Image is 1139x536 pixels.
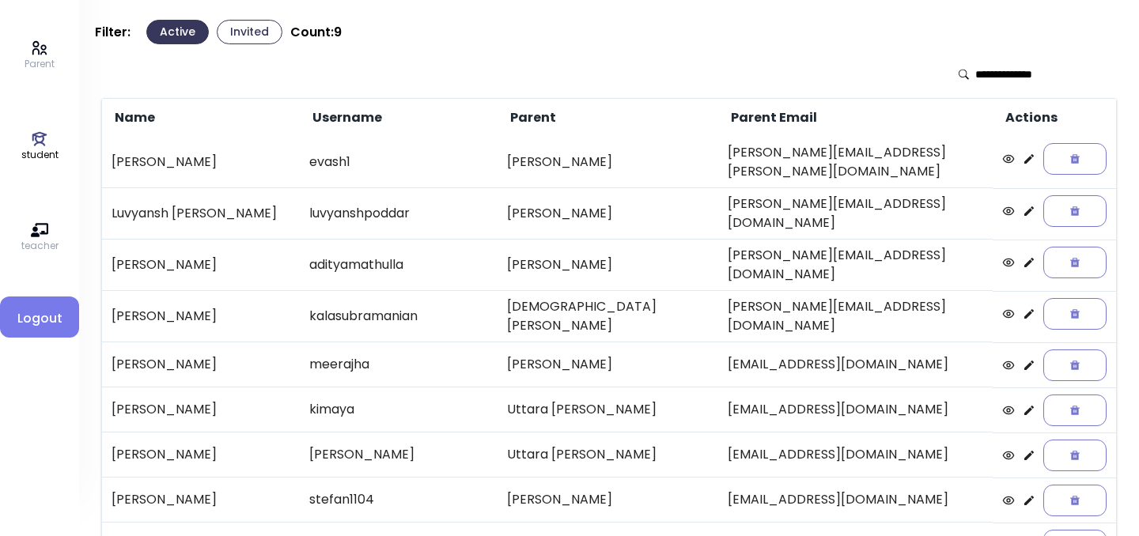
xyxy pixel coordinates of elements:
td: [PERSON_NAME] [102,137,300,188]
td: [PERSON_NAME] [498,240,718,291]
td: Uttara [PERSON_NAME] [498,387,718,432]
p: teacher [21,239,59,253]
td: [EMAIL_ADDRESS][DOMAIN_NAME] [718,342,993,387]
td: kimaya [300,387,498,432]
span: Parent [507,108,556,127]
td: kalasubramanian [300,291,498,342]
td: [PERSON_NAME] [102,240,300,291]
td: stefan1104 [300,477,498,523]
td: [PERSON_NAME] [498,137,718,188]
p: Count: 9 [290,25,342,40]
td: [PERSON_NAME] [102,291,300,342]
a: student [21,130,59,162]
td: [EMAIL_ADDRESS][DOMAIN_NAME] [718,432,993,477]
td: luvyanshpoddar [300,188,498,240]
p: Filter: [95,25,131,40]
td: [PERSON_NAME][EMAIL_ADDRESS][DOMAIN_NAME] [718,188,993,240]
td: evash1 [300,137,498,188]
span: Name [112,108,155,127]
a: teacher [21,221,59,253]
td: [EMAIL_ADDRESS][DOMAIN_NAME] [718,387,993,432]
span: Logout [13,309,66,328]
p: Parent [25,57,55,71]
td: [DEMOGRAPHIC_DATA][PERSON_NAME] [498,291,718,342]
td: [PERSON_NAME][EMAIL_ADDRESS][DOMAIN_NAME] [718,240,993,291]
td: meerajha [300,342,498,387]
td: [PERSON_NAME] [498,188,718,240]
td: Luvyansh [PERSON_NAME] [102,188,300,240]
td: [PERSON_NAME] [102,477,300,523]
td: [PERSON_NAME][EMAIL_ADDRESS][PERSON_NAME][DOMAIN_NAME] [718,137,993,188]
td: Uttara [PERSON_NAME] [498,432,718,477]
td: adityamathulla [300,240,498,291]
span: Actions [1002,108,1058,127]
button: Active [146,20,209,44]
td: [PERSON_NAME] [102,387,300,432]
p: student [21,148,59,162]
button: Invited [217,20,282,44]
td: [PERSON_NAME] [102,432,300,477]
td: [EMAIL_ADDRESS][DOMAIN_NAME] [718,477,993,523]
td: [PERSON_NAME] [102,342,300,387]
td: [PERSON_NAME] [498,342,718,387]
span: Username [309,108,382,127]
a: Parent [25,40,55,71]
td: [PERSON_NAME] [498,477,718,523]
span: Parent Email [728,108,817,127]
td: [PERSON_NAME][EMAIL_ADDRESS][DOMAIN_NAME] [718,291,993,342]
td: [PERSON_NAME] [300,432,498,477]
